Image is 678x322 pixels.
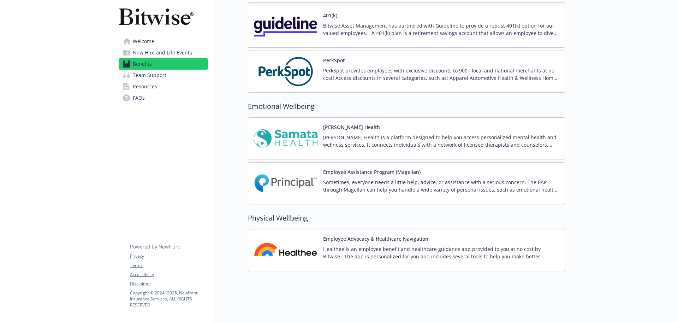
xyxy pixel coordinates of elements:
[119,92,208,104] a: FAQs
[254,57,317,87] img: PerkSpot carrier logo
[323,245,559,260] p: Healthee is an employee benefit and healthcare guidance app provided to you at no cost by Bitwise...
[119,36,208,47] a: Welcome
[323,67,559,82] p: PerkSpot provides employees with exclusive discounts to 900+ local and national merchants at no c...
[254,235,317,265] img: Healthee carrier logo
[248,101,565,112] h2: Emotional Wellbeing
[133,58,152,70] span: Benefits
[130,253,208,259] a: Privacy
[323,123,380,131] button: [PERSON_NAME] Health
[119,47,208,58] a: New Hire and Life Events
[130,281,208,287] a: Disclaimer
[119,58,208,70] a: Benefits
[248,213,565,223] h2: Physical Wellbeing
[323,134,559,148] p: [PERSON_NAME] Health is a platform designed to help you access personalized mental health and wel...
[133,92,145,104] span: FAQs
[119,81,208,92] a: Resources
[254,123,317,153] img: Samata Health carrier logo
[133,81,157,92] span: Resources
[254,168,317,198] img: Principal Financial Group Inc carrier logo
[323,178,559,193] p: Sometimes, everyone needs a little help, advice, or assistance with a serious concern. The EAP th...
[133,47,192,58] span: New Hire and Life Events
[133,70,166,81] span: Team Support
[323,22,559,37] p: Bitwise Asset Management has partnered with Guideline to provide a robust 401(k) option for our v...
[323,168,421,176] button: Employee Assistance Program (Magellan)
[323,12,337,19] button: 401(k)
[130,262,208,269] a: Terms
[323,57,345,64] button: PerkSpot
[130,271,208,278] a: Accessibility
[119,70,208,81] a: Team Support
[133,36,154,47] span: Welcome
[130,290,208,308] p: Copyright © 2024 - 2025 , Newfront Insurance Services, ALL RIGHTS RESERVED
[254,12,317,42] img: Guideline, Inc. carrier logo
[323,235,428,242] button: Employee Advocacy & Healthcare Navigation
